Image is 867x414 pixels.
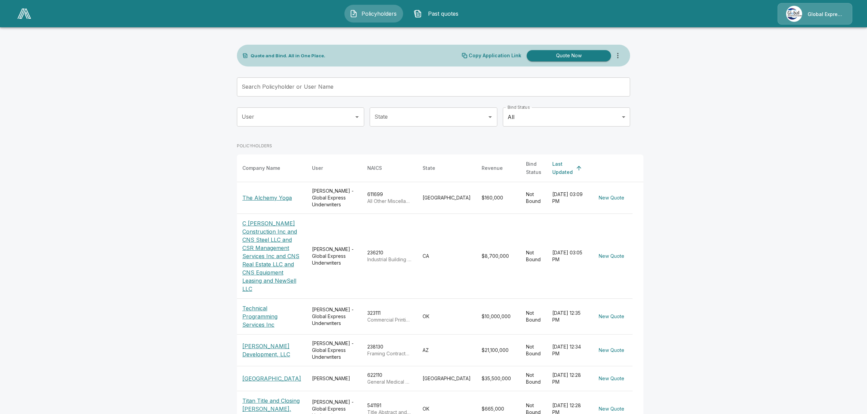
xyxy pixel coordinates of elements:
p: C [PERSON_NAME] Construction Inc and CNS Steel LLC and CSR Management Services Inc and CNS Real E... [242,219,301,293]
button: Policyholders IconPolicyholders [344,5,403,23]
div: [PERSON_NAME] - Global Express Underwriters [312,340,356,360]
p: All Other Miscellaneous Schools and Instruction [367,198,412,205]
td: $10,000,000 [476,299,521,335]
td: $8,700,000 [476,214,521,299]
div: [PERSON_NAME] - Global Express Underwriters [312,306,356,327]
td: Not Bound [521,335,547,366]
img: Past quotes Icon [414,10,422,18]
button: New Quote [596,192,627,204]
td: [DATE] 03:09 PM [547,182,591,214]
button: Open [485,112,495,122]
td: Not Bound [521,299,547,335]
td: OK [417,299,476,335]
td: [DATE] 12:34 PM [547,335,591,366]
p: Quote and Bind. All in One Place. [251,54,325,58]
div: NAICS [367,164,382,172]
img: AA Logo [17,9,31,19]
div: Last Updated [552,160,573,176]
td: [DATE] 03:05 PM [547,214,591,299]
button: New Quote [596,310,627,323]
a: Agency IconGlobal Express Underwriters [778,3,852,25]
button: New Quote [596,372,627,385]
td: Not Bound [521,214,547,299]
p: [GEOGRAPHIC_DATA] [242,374,301,383]
p: Framing Contractors [367,350,412,357]
span: Past quotes [425,10,462,18]
label: Bind Status [508,104,530,110]
div: User [312,164,323,172]
p: POLICYHOLDERS [237,143,272,149]
td: [DATE] 12:28 PM [547,366,591,391]
p: Global Express Underwriters [808,11,844,18]
div: 611699 [367,191,412,205]
p: General Medical and Surgical Hospitals [367,379,412,385]
button: New Quote [596,344,627,357]
div: 236210 [367,249,412,263]
p: Commercial Printing (except Screen and Books) [367,316,412,323]
span: Policyholders [360,10,398,18]
div: 622110 [367,372,412,385]
td: [GEOGRAPHIC_DATA] [417,182,476,214]
td: $160,000 [476,182,521,214]
div: 238130 [367,343,412,357]
div: 323111 [367,310,412,323]
td: [DATE] 12:35 PM [547,299,591,335]
td: [GEOGRAPHIC_DATA] [417,366,476,391]
th: Bind Status [521,154,547,182]
p: The Alchemy Yoga [242,194,292,202]
td: $35,500,000 [476,366,521,391]
button: New Quote [596,250,627,263]
img: Policyholders Icon [350,10,358,18]
div: Company Name [242,164,280,172]
div: All [503,107,630,127]
td: AZ [417,335,476,366]
div: Revenue [482,164,503,172]
button: more [611,49,625,62]
img: Agency Icon [786,6,802,22]
p: Industrial Building Construction [367,256,412,263]
td: CA [417,214,476,299]
div: State [423,164,435,172]
button: Quote Now [527,50,611,61]
button: Past quotes IconPast quotes [409,5,467,23]
td: Not Bound [521,366,547,391]
div: [PERSON_NAME] - Global Express Underwriters [312,246,356,266]
p: Technical Programming Services Inc [242,304,301,329]
td: Not Bound [521,182,547,214]
button: Open [352,112,362,122]
td: $21,100,000 [476,335,521,366]
p: Copy Application Link [469,53,521,58]
a: Quote Now [524,50,611,61]
p: [PERSON_NAME] Development, LLC [242,342,301,358]
div: [PERSON_NAME] [312,375,356,382]
div: [PERSON_NAME] - Global Express Underwriters [312,188,356,208]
